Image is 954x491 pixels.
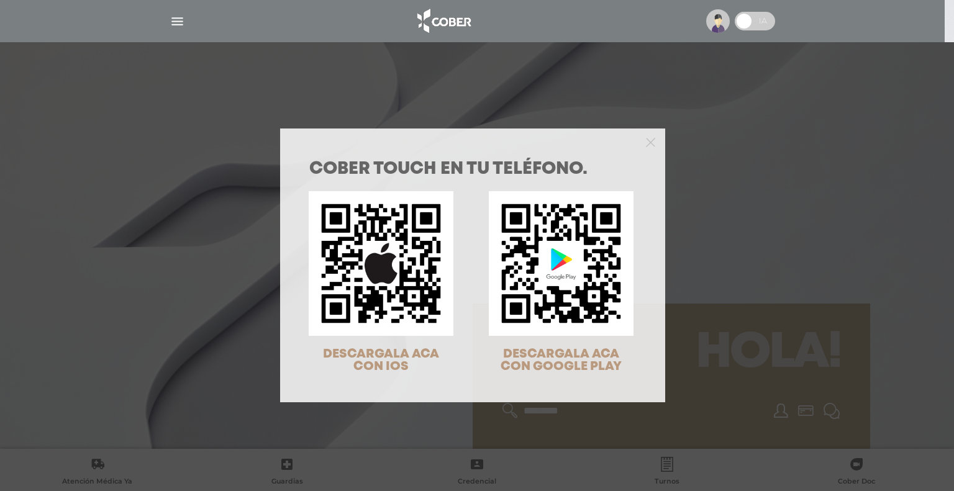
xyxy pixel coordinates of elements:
[646,136,655,147] button: Close
[309,161,636,178] h1: COBER TOUCH en tu teléfono.
[323,348,439,372] span: DESCARGALA ACA CON IOS
[489,191,634,336] img: qr-code
[501,348,622,372] span: DESCARGALA ACA CON GOOGLE PLAY
[309,191,453,336] img: qr-code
